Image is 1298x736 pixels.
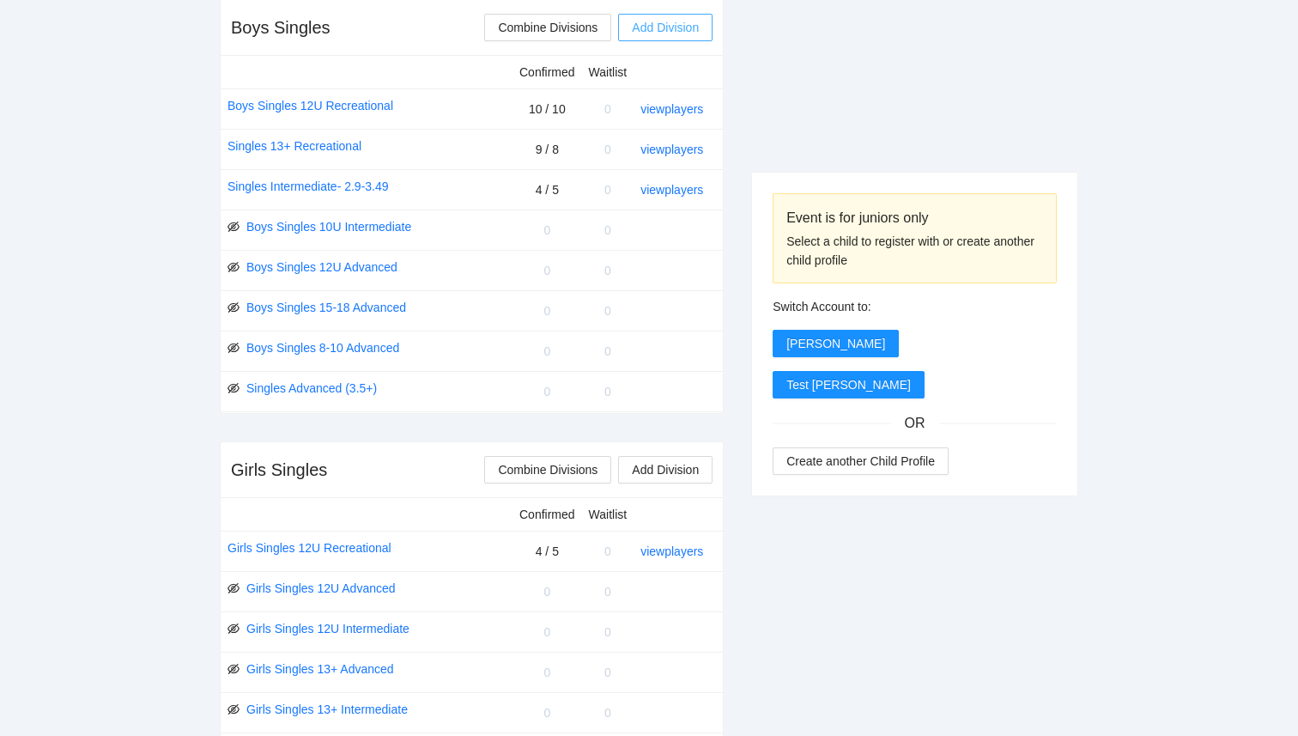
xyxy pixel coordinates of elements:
[589,505,628,524] div: Waitlist
[604,264,611,277] span: 0
[498,460,597,479] span: Combine Divisions
[604,585,611,599] span: 0
[231,458,327,482] div: Girls Singles
[604,223,611,237] span: 0
[513,169,582,210] td: 4 / 5
[543,264,550,277] span: 0
[604,706,611,720] span: 0
[543,585,550,599] span: 0
[246,660,394,678] a: Girls Singles 13+ Advanced
[891,412,939,434] span: OR
[543,385,550,398] span: 0
[484,456,611,484] button: Combine Divisions
[786,375,911,394] span: Test [PERSON_NAME]
[543,304,550,318] span: 0
[246,258,397,277] a: Boys Singles 12U Advanced
[604,183,611,197] span: 0
[484,14,611,41] button: Combine Divisions
[604,666,611,679] span: 0
[227,623,240,635] span: eye-invisible
[519,63,575,82] div: Confirmed
[231,15,331,40] div: Boys Singles
[513,88,582,129] td: 10 / 10
[246,338,399,357] a: Boys Singles 8-10 Advanced
[513,531,582,571] td: 4 / 5
[246,579,396,598] a: Girls Singles 12U Advanced
[632,460,699,479] span: Add Division
[227,301,240,313] span: eye-invisible
[543,706,550,720] span: 0
[543,666,550,679] span: 0
[632,18,699,37] span: Add Division
[227,137,361,155] a: Singles 13+ Recreational
[604,625,611,639] span: 0
[513,129,582,169] td: 9 / 8
[227,261,240,273] span: eye-invisible
[618,456,713,484] button: Add Division
[227,703,240,715] span: eye-invisible
[786,334,885,353] span: [PERSON_NAME]
[786,452,935,471] span: Create another Child Profile
[246,700,408,719] a: Girls Singles 13+ Intermediate
[786,232,1043,270] div: Select a child to register with or create another child profile
[773,297,1057,316] div: Switch Account to:
[773,330,899,357] button: [PERSON_NAME]
[246,619,409,638] a: Girls Singles 12U Intermediate
[227,382,240,394] span: eye-invisible
[640,183,703,197] a: view players
[227,663,240,675] span: eye-invisible
[640,544,703,558] a: view players
[227,96,393,115] a: Boys Singles 12U Recreational
[786,207,1043,228] div: Event is for juniors only
[618,14,713,41] button: Add Division
[246,217,411,236] a: Boys Singles 10U Intermediate
[589,63,628,82] div: Waitlist
[227,538,391,557] a: Girls Singles 12U Recreational
[640,102,703,116] a: view players
[227,177,389,196] a: Singles Intermediate- 2.9-3.49
[543,223,550,237] span: 0
[543,344,550,358] span: 0
[604,143,611,156] span: 0
[604,344,611,358] span: 0
[604,102,611,116] span: 0
[519,505,575,524] div: Confirmed
[543,625,550,639] span: 0
[246,298,406,317] a: Boys Singles 15-18 Advanced
[604,544,611,558] span: 0
[640,143,703,156] a: view players
[227,221,240,233] span: eye-invisible
[773,447,949,475] button: Create another Child Profile
[246,379,377,398] a: Singles Advanced (3.5+)
[604,304,611,318] span: 0
[604,385,611,398] span: 0
[227,582,240,594] span: eye-invisible
[227,342,240,354] span: eye-invisible
[498,18,597,37] span: Combine Divisions
[773,371,925,398] button: Test [PERSON_NAME]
